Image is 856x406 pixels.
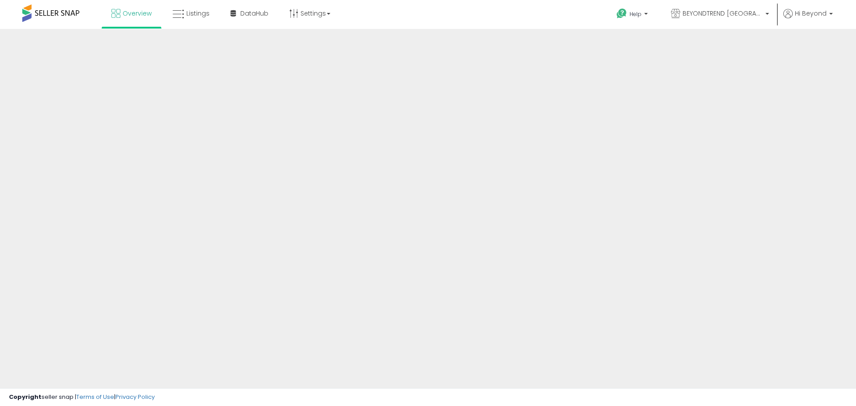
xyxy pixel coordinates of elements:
[630,10,642,18] span: Help
[783,9,833,29] a: Hi Beyond
[616,8,627,19] i: Get Help
[76,393,114,401] a: Terms of Use
[186,9,210,18] span: Listings
[683,9,763,18] span: BEYONDTREND [GEOGRAPHIC_DATA]
[9,393,155,402] div: seller snap | |
[795,9,827,18] span: Hi Beyond
[9,393,41,401] strong: Copyright
[123,9,152,18] span: Overview
[240,9,268,18] span: DataHub
[115,393,155,401] a: Privacy Policy
[609,1,657,29] a: Help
